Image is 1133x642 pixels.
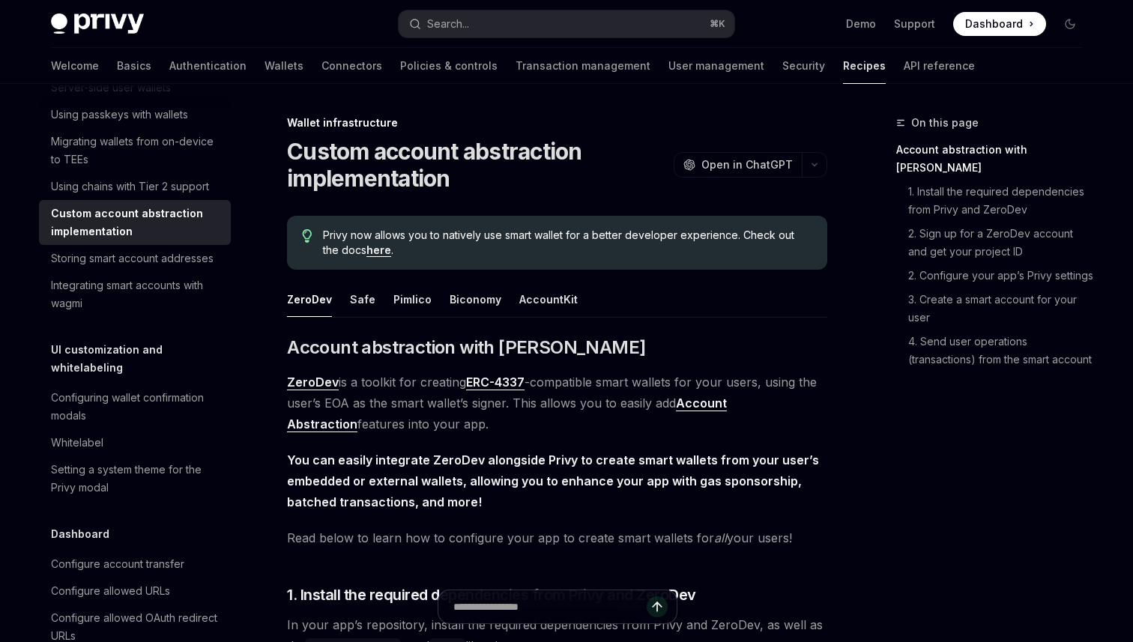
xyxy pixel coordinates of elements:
a: Configuring wallet confirmation modals [39,384,231,429]
a: 2. Configure your app’s Privy settings [896,264,1094,288]
a: 1. Install the required dependencies from Privy and ZeroDev [896,180,1094,222]
a: Wallets [265,48,303,84]
a: Basics [117,48,151,84]
a: Transaction management [516,48,650,84]
span: Account abstraction with [PERSON_NAME] [287,336,645,360]
div: Setting a system theme for the Privy modal [51,461,222,497]
a: Support [894,16,935,31]
div: Custom account abstraction implementation [51,205,222,240]
div: Storing smart account addresses [51,249,214,267]
a: Demo [846,16,876,31]
div: Configure allowed URLs [51,582,170,600]
h5: Dashboard [51,525,109,543]
a: Whitelabel [39,429,231,456]
span: Read below to learn how to configure your app to create smart wallets for your users! [287,527,827,548]
a: 2. Sign up for a ZeroDev account and get your project ID [896,222,1094,264]
div: Wallet infrastructure [287,115,827,130]
a: ERC-4337 [466,375,525,390]
a: Configure account transfer [39,551,231,578]
a: Dashboard [953,12,1046,36]
a: ZeroDev [287,375,339,390]
span: is a toolkit for creating -compatible smart wallets for your users, using the user’s EOA as the s... [287,372,827,434]
div: Using chains with Tier 2 support [51,178,209,196]
button: Biconomy [450,282,501,317]
a: 3. Create a smart account for your user [896,288,1094,330]
span: ⌘ K [710,18,725,30]
a: API reference [904,48,975,84]
button: Open in ChatGPT [674,152,802,178]
a: Account abstraction with [PERSON_NAME] [896,138,1094,180]
a: 4. Send user operations (transactions) from the smart account [896,330,1094,372]
div: Search... [427,15,469,33]
a: Using passkeys with wallets [39,101,231,128]
a: here [366,243,391,257]
a: Configure allowed URLs [39,578,231,605]
span: Privy now allows you to natively use smart wallet for a better developer experience. Check out th... [323,228,812,258]
h5: UI customization and whitelabeling [51,341,231,377]
button: Safe [350,282,375,317]
img: dark logo [51,13,144,34]
span: Dashboard [965,16,1023,31]
span: 1. Install the required dependencies from Privy and ZeroDev [287,584,696,605]
button: Toggle dark mode [1058,12,1082,36]
a: Setting a system theme for the Privy modal [39,456,231,501]
div: Using passkeys with wallets [51,106,188,124]
span: Open in ChatGPT [701,157,793,172]
button: Search...⌘K [399,10,734,37]
div: Configure account transfer [51,555,184,573]
div: Migrating wallets from on-device to TEEs [51,133,222,169]
button: ZeroDev [287,282,332,317]
a: Custom account abstraction implementation [39,200,231,245]
a: Migrating wallets from on-device to TEEs [39,128,231,173]
a: Authentication [169,48,247,84]
a: Storing smart account addresses [39,245,231,272]
a: Using chains with Tier 2 support [39,173,231,200]
button: Pimlico [393,282,432,317]
button: Send message [647,596,668,617]
input: Ask a question... [453,590,647,623]
a: Recipes [843,48,886,84]
a: Integrating smart accounts with wagmi [39,272,231,317]
strong: You can easily integrate ZeroDev alongside Privy to create smart wallets from your user’s embedde... [287,452,819,509]
svg: Tip [302,229,312,243]
div: Configuring wallet confirmation modals [51,389,222,425]
em: all [714,530,727,545]
button: AccountKit [519,282,578,317]
h1: Custom account abstraction implementation [287,138,668,192]
a: Welcome [51,48,99,84]
a: Policies & controls [400,48,498,84]
div: Integrating smart accounts with wagmi [51,276,222,312]
a: User management [668,48,764,84]
a: Security [782,48,825,84]
a: Connectors [321,48,382,84]
span: On this page [911,114,979,132]
div: Whitelabel [51,434,103,452]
